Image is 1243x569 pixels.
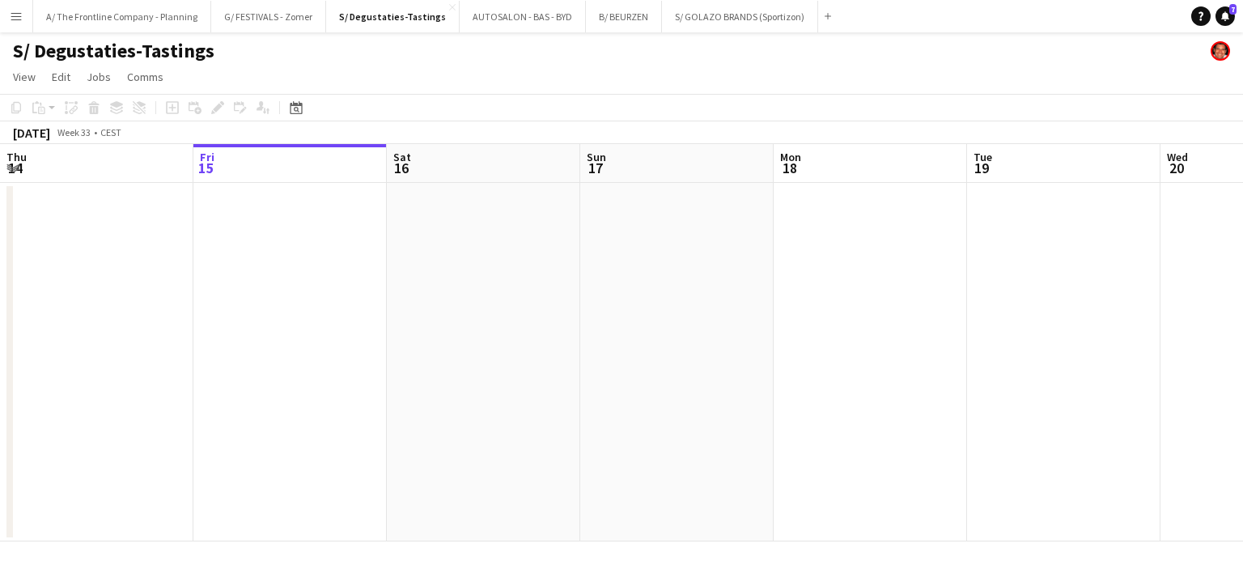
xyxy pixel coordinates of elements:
span: 17 [584,159,606,177]
span: View [13,70,36,84]
span: 15 [197,159,214,177]
a: View [6,66,42,87]
span: 7 [1229,4,1237,15]
span: Sun [587,150,606,164]
span: Week 33 [53,126,94,138]
button: A/ The Frontline Company - Planning [33,1,211,32]
span: Edit [52,70,70,84]
span: 18 [778,159,801,177]
button: AUTOSALON - BAS - BYD [460,1,586,32]
a: Comms [121,66,170,87]
a: Jobs [80,66,117,87]
app-user-avatar: Peter Desart [1211,41,1230,61]
a: 7 [1215,6,1235,26]
span: 19 [971,159,992,177]
h1: S/ Degustaties-Tastings [13,39,214,63]
span: Sat [393,150,411,164]
div: CEST [100,126,121,138]
span: Mon [780,150,801,164]
span: Jobs [87,70,111,84]
span: Comms [127,70,163,84]
div: [DATE] [13,125,50,141]
span: Fri [200,150,214,164]
span: 16 [391,159,411,177]
button: S/ GOLAZO BRANDS (Sportizon) [662,1,818,32]
button: S/ Degustaties-Tastings [326,1,460,32]
button: G/ FESTIVALS - Zomer [211,1,326,32]
span: Wed [1167,150,1188,164]
span: Tue [974,150,992,164]
span: 20 [1165,159,1188,177]
span: 14 [4,159,27,177]
a: Edit [45,66,77,87]
span: Thu [6,150,27,164]
button: B/ BEURZEN [586,1,662,32]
